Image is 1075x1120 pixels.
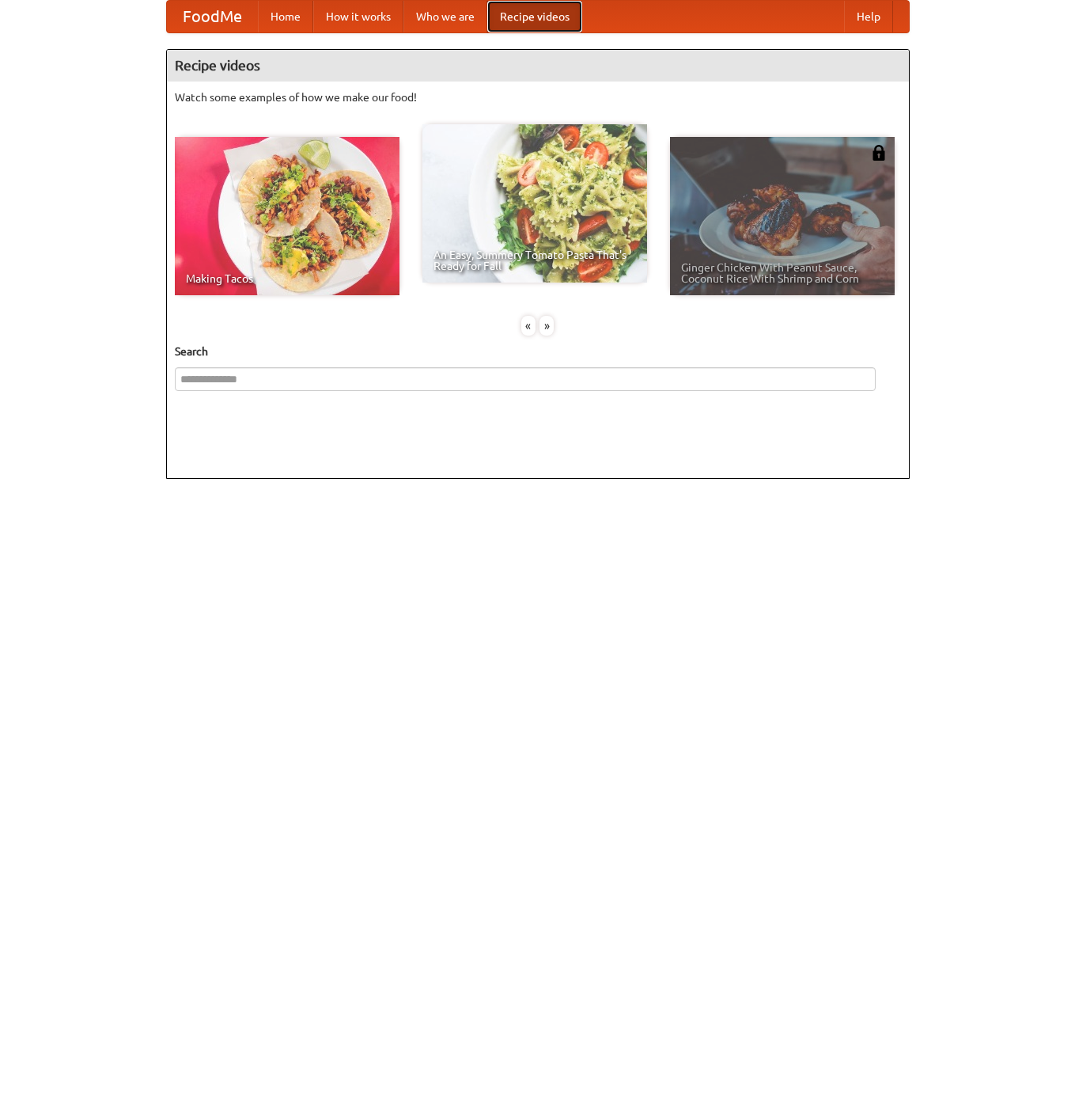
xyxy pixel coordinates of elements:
a: Home [258,1,313,32]
a: An Easy, Summery Tomato Pasta That's Ready for Fall [422,124,647,283]
a: Making Tacos [175,137,399,295]
span: Making Tacos [186,273,388,284]
div: » [539,316,554,336]
img: 483408.png [871,145,887,161]
h4: Recipe videos [167,50,909,82]
a: Recipe videos [487,1,582,32]
p: Watch some examples of how we make our food! [175,89,901,105]
a: FoodMe [167,1,258,32]
a: Help [844,1,893,32]
a: How it works [313,1,403,32]
div: « [521,316,536,336]
a: Who we are [403,1,487,32]
span: An Easy, Summery Tomato Pasta That's Ready for Fall [433,249,636,271]
h5: Search [175,344,901,359]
